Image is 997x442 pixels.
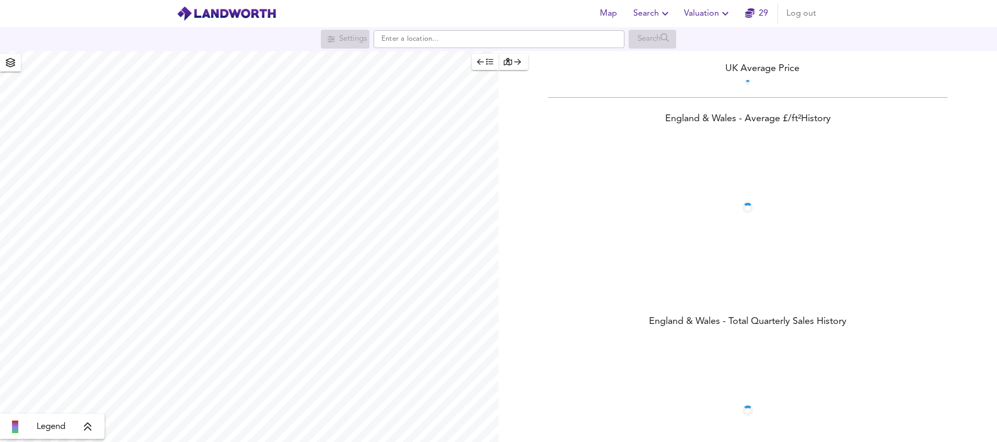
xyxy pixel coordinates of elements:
button: Map [592,3,625,24]
span: Search [633,6,671,21]
span: Valuation [684,6,732,21]
button: Log out [782,3,820,24]
span: Map [596,6,621,21]
div: Search for a location first or explore the map [321,30,369,49]
div: UK Average Price [498,62,997,76]
div: England & Wales - Total Quarterly Sales History [498,315,997,330]
button: Search [629,3,676,24]
div: England & Wales - Average £/ ft² History [498,112,997,127]
span: Legend [37,421,65,433]
button: 29 [740,3,773,24]
div: Search for a location first or explore the map [629,30,676,49]
img: logo [177,6,276,21]
span: Log out [786,6,816,21]
input: Enter a location... [374,30,624,48]
a: 29 [745,6,768,21]
button: Valuation [680,3,736,24]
